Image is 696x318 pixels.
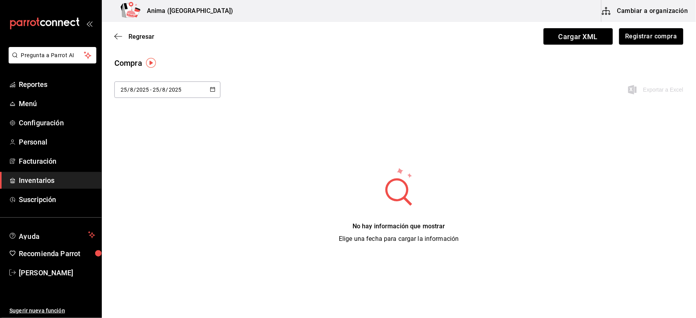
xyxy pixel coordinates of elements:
span: Facturación [19,156,95,166]
span: Configuración [19,117,95,128]
button: Registrar compra [619,28,683,45]
input: Day [120,87,127,93]
span: [PERSON_NAME] [19,267,95,278]
input: Year [136,87,149,93]
img: Tooltip marker [146,58,156,68]
span: Reportes [19,79,95,90]
span: / [127,87,130,93]
span: Inventarios [19,175,95,186]
input: Month [130,87,134,93]
span: / [134,87,136,93]
span: Recomienda Parrot [19,248,95,259]
span: Regresar [128,33,154,40]
a: Pregunta a Parrot AI [5,57,96,65]
div: No hay información que mostrar [339,222,459,231]
input: Year [168,87,182,93]
span: Ayuda [19,230,85,240]
span: - [150,87,152,93]
button: Pregunta a Parrot AI [9,47,96,63]
div: Compra [114,57,142,69]
button: open_drawer_menu [86,20,92,27]
h3: Anima ([GEOGRAPHIC_DATA]) [141,6,233,16]
span: Elige una fecha para cargar la información [339,235,459,242]
input: Day [152,87,159,93]
span: / [166,87,168,93]
span: / [159,87,162,93]
input: Month [162,87,166,93]
span: Sugerir nueva función [9,307,95,315]
span: Menú [19,98,95,109]
button: Regresar [114,33,154,40]
span: Suscripción [19,194,95,205]
span: Personal [19,137,95,147]
span: Pregunta a Parrot AI [21,51,84,60]
span: Cargar XML [544,28,613,45]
